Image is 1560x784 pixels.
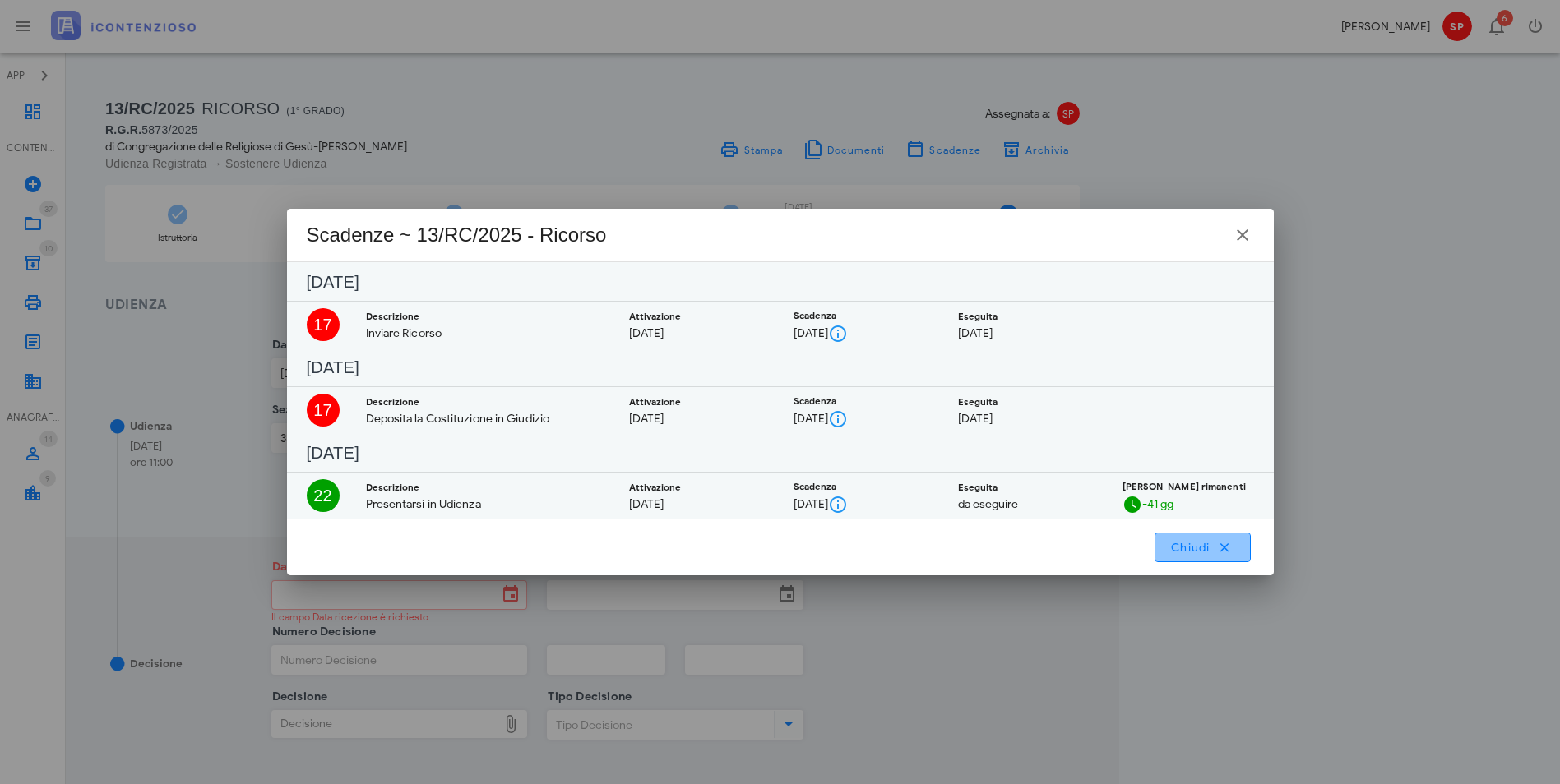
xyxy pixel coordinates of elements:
div: [DATE] [794,324,932,344]
small: Attivazione [629,311,682,322]
div: Scadenze ~ 13/RC/2025 - Ricorso [307,222,607,248]
small: Eseguita [958,311,998,322]
span: -41 gg [1142,496,1174,510]
button: Clicca qui per maggiori info [828,495,848,514]
small: Attivazione [629,482,682,493]
div: 17 marzo 2025 [307,394,340,427]
small: Eseguita [958,396,998,408]
small: Scadenza [794,481,837,492]
div: Presentarsi in Udienza [366,496,603,513]
span: Chiudi [1170,540,1235,555]
button: Clicca qui per maggiori info [828,324,848,344]
small: Scadenza [794,310,837,321]
span: [DATE] [307,273,359,291]
span: [DATE] [307,444,359,462]
span: [DATE] [307,358,359,376]
div: [DATE] [958,410,1096,427]
div: [DATE] [629,496,767,513]
div: [DATE] [794,409,932,429]
div: 17 febbraio 2025 [307,308,340,341]
div: [DATE] [958,325,1096,342]
div: Deposita la Costituzione in Giudizio [366,410,603,427]
button: Chiudi [1155,533,1251,562]
div: [DATE] [629,410,767,427]
small: Descrizione [366,311,420,322]
button: Clicca qui per maggiori info [828,409,848,429]
small: Scadenza [794,395,837,407]
div: da eseguire [958,496,1096,513]
div: Inviare Ricorso [366,325,603,342]
small: [PERSON_NAME] rimanenti [1123,481,1246,492]
small: Descrizione [366,396,420,408]
small: Attivazione [629,396,682,408]
div: [DATE] [629,325,767,342]
div: [DATE] [794,495,932,514]
div: 22 ottobre 2025 [307,479,340,512]
small: Descrizione [366,482,420,493]
small: Eseguita [958,482,998,493]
